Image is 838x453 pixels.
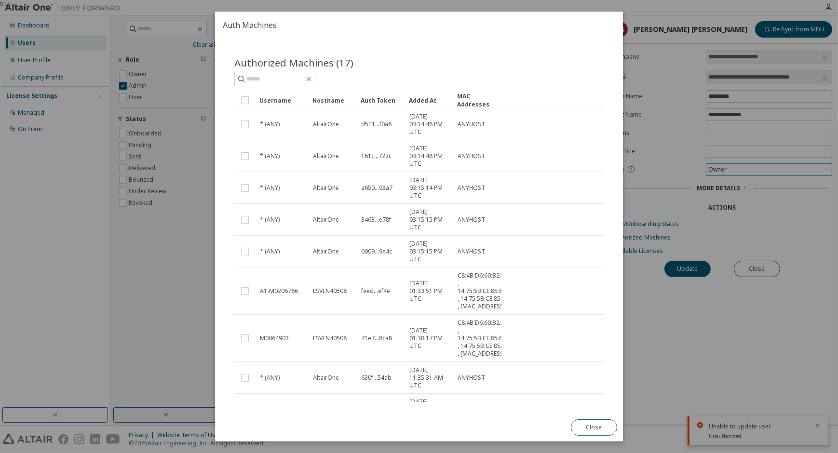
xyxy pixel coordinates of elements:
[234,56,353,69] span: Authorized Machines (17)
[409,280,449,303] span: [DATE] 01:33:51 PM UTC
[458,184,485,192] span: ANYHOST
[259,93,305,108] div: Username
[312,93,353,108] div: Hostname
[409,240,449,263] span: [DATE] 03:15:15 PM UTC
[458,374,485,382] span: ANYHOST
[215,12,623,39] h2: Auth Machines
[361,287,390,295] span: feed...ef4e
[409,145,449,168] span: [DATE] 03:14:48 PM UTC
[260,334,289,342] span: M0064903
[458,319,508,358] span: C8:4B:D6:60:B2:C9 , 14:75:5B:CE:85:82 , 14:75:5B:CE:85:7E , [MAC_ADDRESS]
[313,374,339,382] span: AltairOne
[409,93,449,108] div: Added At
[458,120,485,128] span: ANYHOST
[409,176,449,200] span: [DATE] 03:15:14 PM UTC
[361,248,392,255] span: 0009...9e4c
[409,398,449,421] span: [DATE] 11:35:31 AM UTC
[361,184,392,192] span: a650...93a7
[458,152,485,160] span: ANYHOST
[260,184,280,192] span: * (ANY)
[313,287,347,295] span: ESVLN40508
[313,152,339,160] span: AltairOne
[458,216,485,224] span: ANYHOST
[260,248,280,255] span: * (ANY)
[361,120,392,128] span: d511...f0a6
[409,327,449,350] span: [DATE] 01:38:17 PM UTC
[361,334,392,342] span: 71e7...8ca8
[361,374,392,382] span: 630f...54ab
[409,366,449,389] span: [DATE] 11:35:31 AM UTC
[260,152,280,160] span: * (ANY)
[457,92,498,108] div: MAC Addresses
[458,248,485,255] span: ANYHOST
[313,184,339,192] span: AltairOne
[571,419,617,436] button: Close
[313,120,339,128] span: AltairOne
[313,248,339,255] span: AltairOne
[361,216,391,224] span: 3463...e78f
[260,287,298,295] span: A1-M0206766
[260,216,280,224] span: * (ANY)
[313,216,339,224] span: AltairOne
[458,272,508,310] span: C8:4B:D6:60:B2:C9 , 14:75:5B:CE:85:82 , 14:75:5B:CE:85:7E , [MAC_ADDRESS]
[409,113,449,136] span: [DATE] 03:14:46 PM UTC
[313,334,347,342] span: ESVLN40508
[260,120,280,128] span: * (ANY)
[361,152,392,160] span: 161c...722c
[409,208,449,231] span: [DATE] 03:15:15 PM UTC
[260,374,280,382] span: * (ANY)
[361,93,401,108] div: Auth Token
